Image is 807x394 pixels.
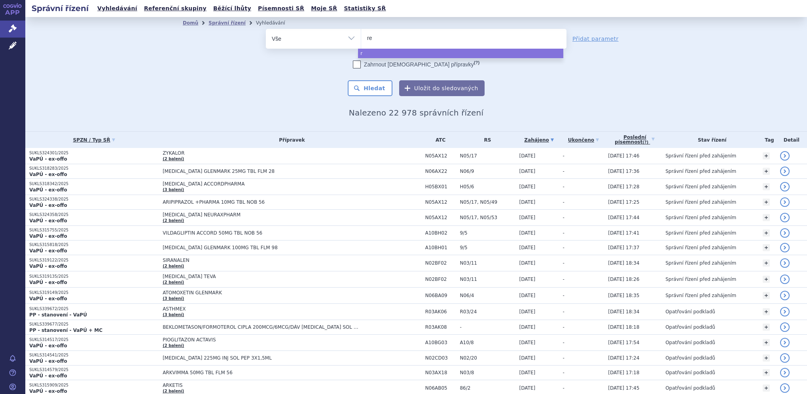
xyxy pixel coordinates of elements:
span: ARKETIS [163,383,360,388]
span: N02BF02 [425,277,456,282]
span: - [563,260,565,266]
span: [MEDICAL_DATA] 225MG INJ SOL PEP 3X1,5ML [163,355,360,361]
p: SUKLS319122/2025 [29,258,159,263]
span: N06AX22 [425,169,456,174]
span: - [563,215,565,220]
span: ZYKALOR [163,150,360,156]
strong: VaPÚ - ex-offo [29,203,67,208]
span: [DATE] 18:34 [608,309,639,314]
a: Domů [183,20,198,26]
a: + [763,354,770,362]
span: [DATE] [519,324,536,330]
span: N05/17 [460,153,515,159]
span: [DATE] 18:26 [608,277,639,282]
button: Hledat [348,80,392,96]
a: Správní řízení [208,20,246,26]
span: N05AX12 [425,215,456,220]
a: (3 balení) [163,188,184,192]
p: SUKLS324358/2025 [29,212,159,218]
p: SUKLS319149/2025 [29,290,159,295]
span: Správní řízení před zahájením [665,277,736,282]
strong: VaPÚ - ex-offo [29,248,67,254]
a: detail [780,243,790,252]
h2: Správní řízení [25,3,95,14]
span: N02/20 [460,355,515,361]
a: detail [780,213,790,222]
span: [DATE] [519,355,536,361]
span: [DATE] 17:37 [608,245,639,250]
span: A10/8 [460,340,515,345]
strong: PP - stanovení - VaPÚ [29,312,87,318]
a: + [763,229,770,237]
a: Referenční skupiny [142,3,209,14]
span: [MEDICAL_DATA] NEURAXPHARM [163,212,360,218]
a: detail [780,368,790,377]
p: SUKLS314579/2025 [29,367,159,373]
span: - [563,277,565,282]
span: N05AX12 [425,153,456,159]
span: ARIPIPRAZOL +PHARMA 10MG TBL NOB 56 [163,199,360,205]
span: Správní řízení před zahájením [665,199,736,205]
span: N02BF02 [425,260,456,266]
span: [DATE] 17:44 [608,215,639,220]
a: Běžící lhůty [211,3,254,14]
p: SUKLS318342/2025 [29,181,159,187]
a: (2 balení) [163,218,184,223]
th: Tag [759,132,776,148]
span: Opatřování podkladů [665,355,715,361]
p: SUKLS314517/2025 [29,337,159,343]
span: [DATE] 17:46 [608,153,639,159]
p: SUKLS319135/2025 [29,274,159,279]
strong: VaPÚ - ex-offo [29,373,67,379]
span: N06AB05 [425,385,456,391]
span: N03AX18 [425,370,456,375]
strong: VaPÚ - ex-offo [29,218,67,224]
p: SUKLS324338/2025 [29,197,159,202]
abbr: (?) [642,140,648,145]
span: [DATE] [519,293,536,298]
span: R03AK08 [425,324,456,330]
span: [DATE] [519,230,536,236]
a: (3 balení) [163,296,184,301]
a: SPZN / Typ SŘ [29,134,159,146]
span: N03/11 [460,277,515,282]
span: [DATE] [519,169,536,174]
a: detail [780,291,790,300]
th: Stav řízení [661,132,759,148]
span: [DATE] 18:34 [608,260,639,266]
a: + [763,339,770,346]
span: BEKLOMETASON/FORMOTEROL CIPLA 200MCG/6MCG/DÁV [MEDICAL_DATA] SOL PSS 1X120DÁV [163,324,360,330]
li: Vyhledávání [256,17,296,29]
span: Opatřování podkladů [665,309,715,314]
span: - [563,340,565,345]
a: detail [780,228,790,238]
span: [DATE] 18:35 [608,293,639,298]
span: [DATE] [519,260,536,266]
span: - [563,385,565,391]
span: [DATE] 17:45 [608,385,639,391]
a: + [763,308,770,315]
a: + [763,199,770,206]
a: (2 balení) [163,157,184,161]
a: + [763,324,770,331]
a: + [763,168,770,175]
p: SUKLS324301/2025 [29,150,159,156]
a: Zahájeno [519,134,559,146]
strong: VaPÚ - ex-offo [29,263,67,269]
a: Poslednípísemnost(?) [608,132,661,148]
a: + [763,276,770,283]
span: [DATE] 17:25 [608,199,639,205]
strong: VaPÚ - ex-offo [29,358,67,364]
p: SUKLS315755/2025 [29,227,159,233]
span: N05/17, N05/49 [460,199,515,205]
a: Vyhledávání [95,3,140,14]
a: (2 balení) [163,264,184,268]
span: Opatřování podkladů [665,340,715,345]
span: - [460,324,515,330]
span: Správní řízení před zahájením [665,293,736,298]
span: A10BH02 [425,230,456,236]
span: - [563,370,565,375]
span: R03/24 [460,309,515,314]
p: SUKLS314541/2025 [29,352,159,358]
a: + [763,292,770,299]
